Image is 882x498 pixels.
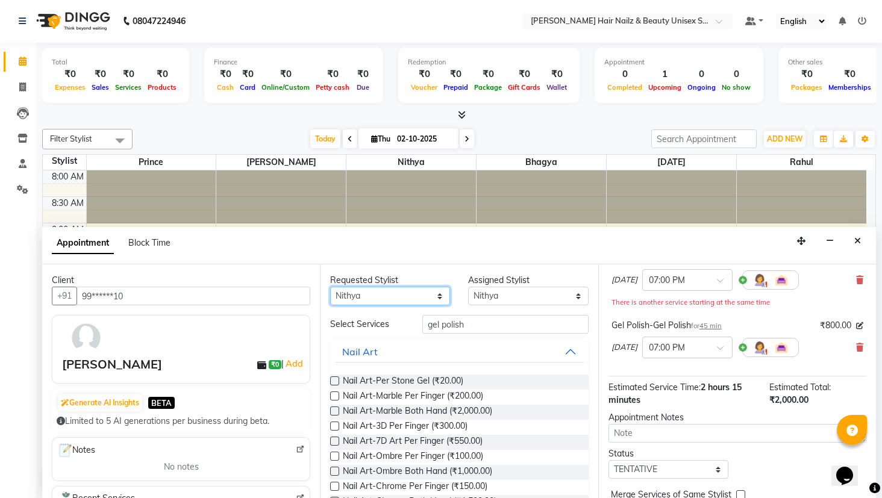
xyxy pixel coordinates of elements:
[774,340,789,355] img: Interior.png
[49,197,86,210] div: 8:30 AM
[440,83,471,92] span: Prepaid
[752,273,767,287] img: Hairdresser.png
[719,83,754,92] span: No show
[52,232,114,254] span: Appointment
[651,129,757,148] input: Search Appointment
[343,390,483,405] span: Nail Art-Marble Per Finger (₹200.00)
[57,415,305,428] div: Limited to 5 AI generations per business during beta.
[699,322,722,330] span: 45 min
[346,155,476,170] span: Nithya
[849,232,866,251] button: Close
[216,155,346,170] span: [PERSON_NAME]
[49,223,86,236] div: 9:00 AM
[52,83,89,92] span: Expenses
[352,67,374,81] div: ₹0
[422,315,589,334] input: Search by service name
[237,83,258,92] span: Card
[505,83,543,92] span: Gift Cards
[856,322,863,329] i: Edit price
[89,83,112,92] span: Sales
[604,83,645,92] span: Completed
[57,443,95,458] span: Notes
[112,83,145,92] span: Services
[313,67,352,81] div: ₹0
[343,480,487,495] span: Nail Art-Chrome Per Finger (₹150.00)
[393,130,454,148] input: 2025-10-02
[133,4,186,38] b: 08047224946
[543,67,570,81] div: ₹0
[343,420,468,435] span: Nail Art-3D Per Finger (₹300.00)
[408,67,440,81] div: ₹0
[764,131,805,148] button: ADD NEW
[471,67,505,81] div: ₹0
[343,405,492,420] span: Nail Art-Marble Both Hand (₹2,000.00)
[408,57,570,67] div: Redemption
[477,155,606,170] span: Bhagya
[408,83,440,92] span: Voucher
[471,83,505,92] span: Package
[684,83,719,92] span: Ongoing
[767,134,802,143] span: ADD NEW
[89,67,112,81] div: ₹0
[737,155,866,170] span: Rahul
[310,129,340,148] span: Today
[354,83,372,92] span: Due
[52,67,89,81] div: ₹0
[335,341,583,363] button: Nail Art
[788,83,825,92] span: Packages
[112,67,145,81] div: ₹0
[543,83,570,92] span: Wallet
[342,344,378,359] div: Nail Art
[128,237,170,248] span: Block Time
[145,83,180,92] span: Products
[313,83,352,92] span: Petty cash
[164,461,199,473] span: No notes
[237,67,258,81] div: ₹0
[330,274,450,287] div: Requested Stylist
[505,67,543,81] div: ₹0
[440,67,471,81] div: ₹0
[52,274,310,287] div: Client
[645,83,684,92] span: Upcoming
[145,67,180,81] div: ₹0
[608,447,728,460] div: Status
[77,287,310,305] input: Search by Name/Mobile/Email/Code
[611,298,770,307] small: There is another service starting at the same time
[214,67,237,81] div: ₹0
[769,394,808,405] span: ₹2,000.00
[343,435,483,450] span: Nail Art-7D Art Per Finger (₹550.00)
[611,341,637,353] span: [DATE]
[284,356,305,371] a: Add
[49,170,86,183] div: 8:00 AM
[691,322,722,330] small: for
[58,394,142,411] button: Generate AI Insights
[645,67,684,81] div: 1
[281,356,305,371] span: |
[52,57,180,67] div: Total
[831,450,870,486] iframe: chat widget
[604,57,754,67] div: Appointment
[608,411,866,424] div: Appointment Notes
[31,4,113,38] img: logo
[820,319,851,332] span: ₹800.00
[343,375,463,390] span: Nail Art-Per Stone Gel (₹20.00)
[87,155,216,170] span: Prince
[258,83,313,92] span: Online/Custom
[719,67,754,81] div: 0
[468,274,588,287] div: Assigned Stylist
[825,67,874,81] div: ₹0
[343,450,483,465] span: Nail Art-Ombre Per Finger (₹100.00)
[611,319,722,332] div: Gel Polish-Gel Polish
[52,287,77,305] button: +91
[62,355,162,373] div: [PERSON_NAME]
[825,83,874,92] span: Memberships
[321,318,413,331] div: Select Services
[43,155,86,167] div: Stylist
[214,57,374,67] div: Finance
[611,274,637,286] span: [DATE]
[269,360,281,370] span: ₹0
[752,340,767,355] img: Hairdresser.png
[258,67,313,81] div: ₹0
[368,134,393,143] span: Thu
[607,155,736,170] span: [DATE]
